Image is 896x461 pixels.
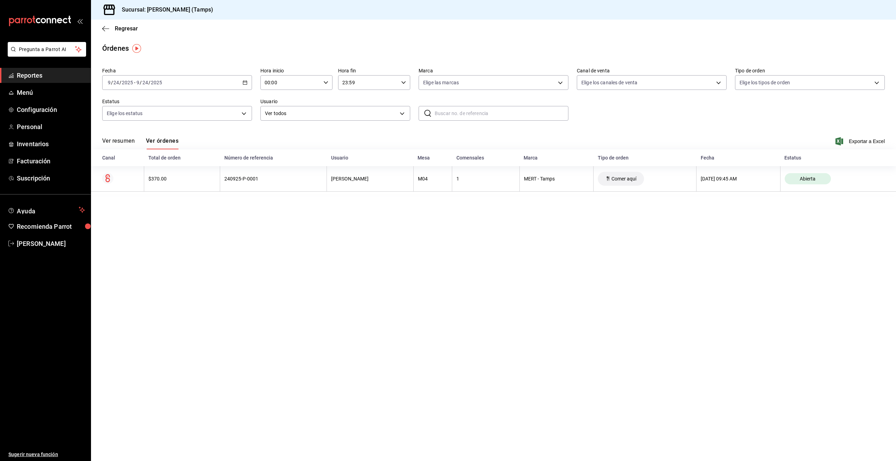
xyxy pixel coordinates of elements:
[740,79,790,86] span: Elige los tipos de orden
[456,176,515,182] div: 1
[102,99,252,104] label: Estatus
[524,155,589,161] div: Marca
[784,155,885,161] div: Estatus
[797,176,818,182] span: Abierta
[260,99,410,104] label: Usuario
[17,139,85,149] span: Inventarios
[140,80,142,85] span: /
[102,68,252,73] label: Fecha
[77,18,83,24] button: open_drawer_menu
[8,451,85,458] span: Sugerir nueva función
[146,137,178,149] button: Ver órdenes
[17,105,85,114] span: Configuración
[577,68,727,73] label: Canal de venta
[148,155,216,161] div: Total de orden
[224,176,322,182] div: 240925-P-0001
[423,79,459,86] span: Elige las marcas
[132,44,141,53] img: Tooltip marker
[116,6,213,14] h3: Sucursal: [PERSON_NAME] (Tamps)
[17,122,85,132] span: Personal
[17,173,85,183] span: Suscripción
[17,239,85,248] span: [PERSON_NAME]
[524,176,589,182] div: MERT - Tamps
[148,80,150,85] span: /
[148,176,216,182] div: $370.00
[581,79,637,86] span: Elige los canales de venta
[701,176,776,182] div: [DATE] 09:45 AM
[331,176,409,182] div: [PERSON_NAME]
[107,80,111,85] input: --
[115,25,138,32] span: Regresar
[113,80,119,85] input: --
[418,176,448,182] div: M04
[107,110,142,117] span: Elige los estatus
[8,42,86,57] button: Pregunta a Parrot AI
[331,155,409,161] div: Usuario
[102,137,178,149] div: navigation tabs
[102,25,138,32] button: Regresar
[338,68,410,73] label: Hora fin
[837,137,885,146] button: Exportar a Excel
[17,156,85,166] span: Facturación
[121,80,133,85] input: ----
[102,137,135,149] button: Ver resumen
[609,176,639,182] span: Comer aquí
[102,43,129,54] div: Órdenes
[136,80,140,85] input: --
[19,46,75,53] span: Pregunta a Parrot AI
[735,68,885,73] label: Tipo de orden
[150,80,162,85] input: ----
[142,80,148,85] input: --
[17,88,85,97] span: Menú
[260,68,332,73] label: Hora inicio
[701,155,776,161] div: Fecha
[102,155,140,161] div: Canal
[17,206,76,214] span: Ayuda
[5,51,86,58] a: Pregunta a Parrot AI
[119,80,121,85] span: /
[435,106,568,120] input: Buscar no. de referencia
[265,110,397,117] span: Ver todos
[224,155,323,161] div: Número de referencia
[111,80,113,85] span: /
[456,155,516,161] div: Comensales
[598,155,692,161] div: Tipo de orden
[17,222,85,231] span: Recomienda Parrot
[419,68,568,73] label: Marca
[17,71,85,80] span: Reportes
[134,80,135,85] span: -
[418,155,448,161] div: Mesa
